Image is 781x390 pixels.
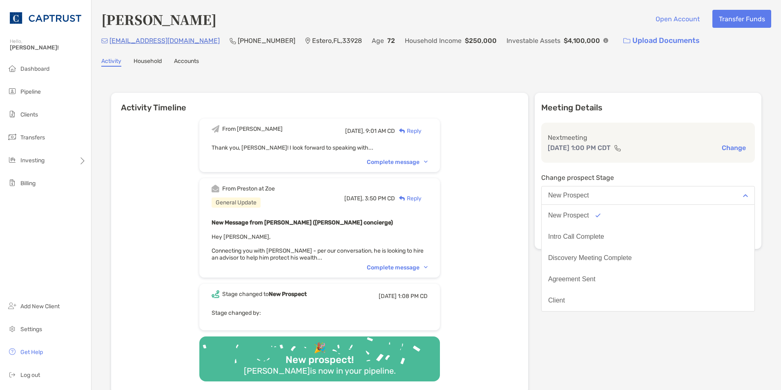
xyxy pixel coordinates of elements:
span: Log out [20,372,40,379]
img: Event icon [212,125,219,133]
div: General Update [212,197,261,208]
img: Open dropdown arrow [743,194,748,197]
p: Thank you, [PERSON_NAME]! I look forward to speaking with... [212,143,428,153]
p: Meeting Details [541,103,755,113]
p: Estero , FL , 33928 [312,36,362,46]
span: [DATE] [379,293,397,300]
div: Agreement Sent [548,276,596,283]
p: Change prospect Stage [541,173,755,183]
button: Transfer Funds [712,10,771,28]
img: button icon [623,38,630,44]
h4: [PERSON_NAME] [101,10,216,29]
span: Pipeline [20,88,41,95]
span: [DATE], [345,128,364,134]
span: Get Help [20,349,43,356]
img: transfers icon [7,132,17,142]
p: $4,100,000 [564,36,600,46]
div: From [PERSON_NAME] [222,126,283,132]
span: 1:08 PM CD [398,293,428,300]
a: Household [134,58,162,67]
p: [PHONE_NUMBER] [238,36,295,46]
b: New Prospect [269,291,307,298]
img: Reply icon [399,128,405,134]
button: New Prospect [541,186,755,205]
span: Add New Client [20,303,60,310]
span: Clients [20,111,38,118]
span: [PERSON_NAME]! [10,44,86,51]
img: investing icon [7,155,17,165]
p: Investable Assets [507,36,560,46]
div: Discovery Meeting Complete [548,254,632,262]
span: Investing [20,157,45,164]
div: Reply [395,127,422,135]
p: Next meeting [548,132,748,143]
img: Email Icon [101,38,108,43]
p: [EMAIL_ADDRESS][DOMAIN_NAME] [109,36,220,46]
img: Event icon [212,290,219,298]
p: Age [372,36,384,46]
img: Chevron icon [424,266,428,269]
p: [DATE] 1:00 PM CDT [548,143,611,153]
img: get-help icon [7,347,17,356]
button: Agreement Sent [542,269,754,290]
button: Open Account [649,10,706,28]
button: Intro Call Complete [542,226,754,247]
img: billing icon [7,178,17,188]
button: Client [542,290,754,311]
span: Hey [PERSON_NAME], Connecting you with [PERSON_NAME] - per our conversation, he is looking to hir... [212,233,424,261]
div: New prospect! [282,354,357,366]
div: New Prospect [548,192,589,199]
span: 3:50 PM CD [365,195,395,202]
img: Location Icon [305,38,310,44]
img: CAPTRUST Logo [10,3,81,33]
p: 72 [387,36,395,46]
img: Confetti [199,336,440,374]
img: Event icon [212,185,219,193]
div: New Prospect [548,212,589,219]
img: add_new_client icon [7,301,17,311]
div: [PERSON_NAME] is now in your pipeline. [241,366,399,376]
p: Household Income [405,36,462,46]
img: communication type [614,145,621,151]
img: Reply icon [399,196,405,201]
img: pipeline icon [7,86,17,96]
img: Chevron icon [424,161,428,163]
span: Billing [20,180,36,187]
div: Reply [395,194,422,203]
a: Accounts [174,58,199,67]
span: Dashboard [20,65,49,72]
button: Change [719,143,748,152]
span: [DATE], [344,195,364,202]
img: dashboard icon [7,63,17,73]
img: Option icon [596,213,600,217]
img: Phone Icon [230,38,236,44]
div: Stage changed to [222,291,307,298]
span: Transfers [20,134,45,141]
button: Discovery Meeting Complete [542,247,754,269]
div: From Preston at Zoe [222,185,275,192]
h6: Activity Timeline [111,93,528,112]
p: Stage changed by: [212,308,428,318]
img: Info Icon [603,38,608,43]
span: Settings [20,326,42,333]
span: 9:01 AM CD [366,128,395,134]
button: New Prospect [542,205,754,226]
img: clients icon [7,109,17,119]
a: Activity [101,58,121,67]
b: New Message from [PERSON_NAME] ([PERSON_NAME] concierge) [212,219,393,226]
div: Complete message [367,159,428,166]
img: settings icon [7,324,17,334]
div: 🎉 [310,342,329,354]
div: Intro Call Complete [548,233,604,240]
div: Complete message [367,264,428,271]
p: $250,000 [465,36,497,46]
img: logout icon [7,370,17,379]
a: Upload Documents [618,32,705,49]
div: Client [548,297,565,304]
